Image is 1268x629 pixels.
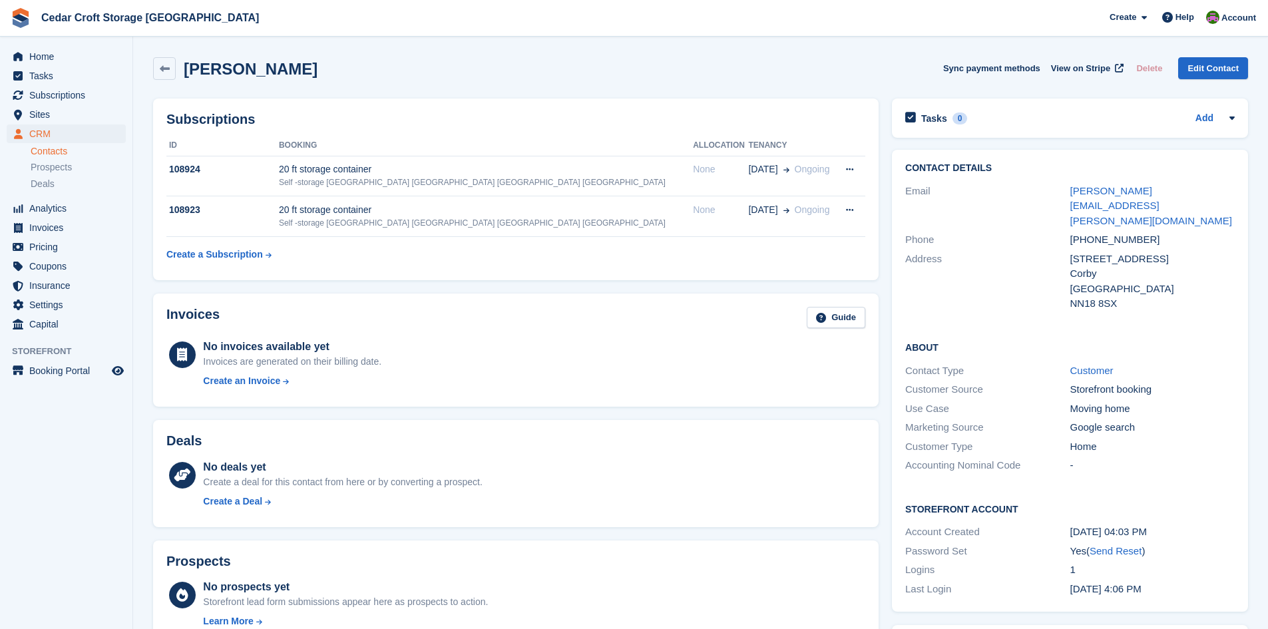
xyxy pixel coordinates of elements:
[279,217,693,229] div: Self -storage [GEOGRAPHIC_DATA] [GEOGRAPHIC_DATA] [GEOGRAPHIC_DATA] [GEOGRAPHIC_DATA]
[1070,382,1235,397] div: Storefront booking
[29,315,109,333] span: Capital
[1110,11,1136,24] span: Create
[31,160,126,174] a: Prospects
[748,162,777,176] span: [DATE]
[905,252,1070,312] div: Address
[905,382,1070,397] div: Customer Source
[166,112,865,127] h2: Subscriptions
[29,105,109,124] span: Sites
[905,439,1070,455] div: Customer Type
[795,204,830,215] span: Ongoing
[1070,583,1142,594] time: 2025-09-18 15:06:09 UTC
[748,203,777,217] span: [DATE]
[7,86,126,105] a: menu
[203,614,488,628] a: Learn More
[166,135,279,156] th: ID
[905,420,1070,435] div: Marketing Source
[1131,57,1167,79] button: Delete
[1090,545,1142,556] a: Send Reset
[1051,62,1110,75] span: View on Stripe
[905,544,1070,559] div: Password Set
[1070,232,1235,248] div: [PHONE_NUMBER]
[29,67,109,85] span: Tasks
[943,57,1040,79] button: Sync payment methods
[29,199,109,218] span: Analytics
[7,67,126,85] a: menu
[31,161,72,174] span: Prospects
[203,475,482,489] div: Create a deal for this contact from here or by converting a prospect.
[29,47,109,66] span: Home
[1070,458,1235,473] div: -
[1175,11,1194,24] span: Help
[693,135,748,156] th: Allocation
[905,163,1235,174] h2: Contact Details
[31,177,126,191] a: Deals
[29,257,109,276] span: Coupons
[203,495,482,509] a: Create a Deal
[1070,401,1235,417] div: Moving home
[1070,252,1235,267] div: [STREET_ADDRESS]
[693,203,748,217] div: None
[1070,420,1235,435] div: Google search
[1086,545,1145,556] span: ( )
[807,307,865,329] a: Guide
[7,199,126,218] a: menu
[1195,111,1213,126] a: Add
[203,355,381,369] div: Invoices are generated on their billing date.
[795,164,830,174] span: Ongoing
[693,162,748,176] div: None
[7,47,126,66] a: menu
[1221,11,1256,25] span: Account
[29,218,109,237] span: Invoices
[1070,282,1235,297] div: [GEOGRAPHIC_DATA]
[29,238,109,256] span: Pricing
[166,433,202,449] h2: Deals
[29,124,109,143] span: CRM
[110,363,126,379] a: Preview store
[166,162,279,176] div: 108924
[7,238,126,256] a: menu
[1178,57,1248,79] a: Edit Contact
[905,232,1070,248] div: Phone
[1070,266,1235,282] div: Corby
[166,248,263,262] div: Create a Subscription
[184,60,317,78] h2: [PERSON_NAME]
[166,307,220,329] h2: Invoices
[7,124,126,143] a: menu
[11,8,31,28] img: stora-icon-8386f47178a22dfd0bd8f6a31ec36ba5ce8667c1dd55bd0f319d3a0aa187defe.svg
[203,339,381,355] div: No invoices available yet
[1070,544,1235,559] div: Yes
[203,614,253,628] div: Learn More
[31,145,126,158] a: Contacts
[1206,11,1219,24] img: Mark Orchard
[166,554,231,569] h2: Prospects
[279,203,693,217] div: 20 ft storage container
[905,524,1070,540] div: Account Created
[7,315,126,333] a: menu
[29,86,109,105] span: Subscriptions
[1070,562,1235,578] div: 1
[203,595,488,609] div: Storefront lead form submissions appear here as prospects to action.
[1070,296,1235,312] div: NN18 8SX
[1046,57,1126,79] a: View on Stripe
[1070,524,1235,540] div: [DATE] 04:03 PM
[36,7,264,29] a: Cedar Croft Storage [GEOGRAPHIC_DATA]
[203,374,280,388] div: Create an Invoice
[905,562,1070,578] div: Logins
[203,579,488,595] div: No prospects yet
[7,105,126,124] a: menu
[29,296,109,314] span: Settings
[29,361,109,380] span: Booking Portal
[905,502,1235,515] h2: Storefront Account
[7,361,126,380] a: menu
[166,242,272,267] a: Create a Subscription
[166,203,279,217] div: 108923
[7,276,126,295] a: menu
[203,459,482,475] div: No deals yet
[921,112,947,124] h2: Tasks
[279,176,693,188] div: Self -storage [GEOGRAPHIC_DATA] [GEOGRAPHIC_DATA] [GEOGRAPHIC_DATA] [GEOGRAPHIC_DATA]
[905,184,1070,229] div: Email
[905,401,1070,417] div: Use Case
[905,458,1070,473] div: Accounting Nominal Code
[905,582,1070,597] div: Last Login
